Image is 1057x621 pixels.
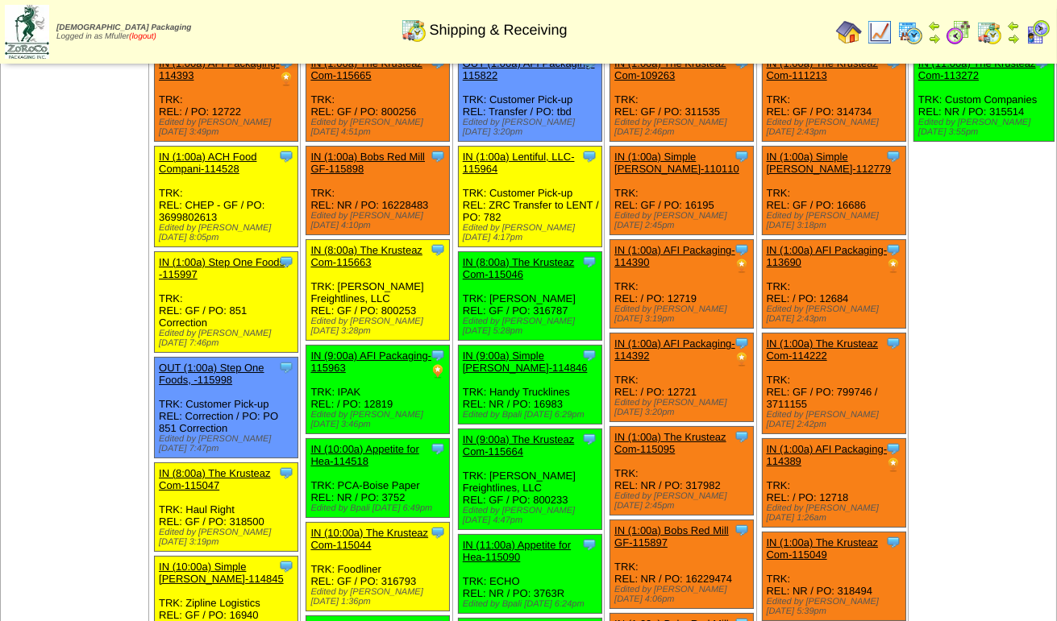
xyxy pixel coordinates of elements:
div: TRK: IPAK REL: / PO: 12819 [306,346,450,434]
div: TRK: Custom Companies REL: NR / PO: 315514 [913,53,1054,142]
div: Edited by [PERSON_NAME] [DATE] 2:43pm [767,304,905,324]
div: TRK: REL: GF / PO: 16195 [610,147,754,235]
div: Edited by [PERSON_NAME] [DATE] 3:19pm [159,528,298,547]
div: Edited by [PERSON_NAME] [DATE] 3:20pm [463,118,601,137]
img: Tooltip [581,536,597,553]
img: arrowright.gif [1007,32,1020,45]
img: PO [278,71,294,87]
div: TRK: Customer Pick-up REL: ZRC Transfer to LENT / PO: 782 [458,147,601,247]
img: arrowleft.gif [928,19,941,32]
img: calendarinout.gif [976,19,1002,45]
img: Tooltip [734,428,750,445]
div: TRK: REL: NR / PO: 16229474 [610,520,754,609]
img: Tooltip [885,242,901,258]
a: IN (1:00a) Simple [PERSON_NAME]-110110 [614,151,739,175]
img: calendarcustomer.gif [1025,19,1051,45]
img: Tooltip [885,335,901,351]
div: Edited by [PERSON_NAME] [DATE] 3:18pm [767,211,905,230]
img: Tooltip [430,441,446,457]
div: Edited by [PERSON_NAME] [DATE] 3:49pm [159,118,298,137]
a: IN (10:00a) Appetite for Hea-114518 [310,443,418,467]
a: IN (8:00a) The Krusteaz Com-115663 [310,244,422,268]
div: Edited by [PERSON_NAME] [DATE] 3:46pm [310,410,449,429]
div: TRK: REL: GF / PO: 800256 [306,53,450,142]
img: Tooltip [278,465,294,481]
div: Edited by [PERSON_NAME] [DATE] 7:47pm [159,434,298,453]
div: TRK: REL: GF / PO: 799746 / 3711155 [762,333,905,434]
a: IN (11:00a) Appetite for Hea-115090 [463,539,571,563]
a: IN (10:00a) Simple [PERSON_NAME]-114845 [159,561,284,585]
div: TRK: Handy Trucklines REL: NR / PO: 16983 [458,346,601,424]
a: IN (9:00a) Simple [PERSON_NAME]-114846 [463,350,588,374]
a: IN (9:00a) AFI Packaging-115963 [310,350,431,374]
img: Tooltip [885,148,901,164]
img: Tooltip [581,431,597,447]
div: Edited by [PERSON_NAME] [DATE] 5:39pm [767,597,905,616]
img: Tooltip [430,524,446,540]
div: Edited by [PERSON_NAME] [DATE] 1:36pm [310,587,449,607]
a: IN (1:00a) ACH Food Compani-114528 [159,151,256,175]
div: TRK: REL: / PO: 12718 [762,439,905,528]
img: arrowright.gif [928,32,941,45]
div: TRK: REL: GF / PO: 314734 [762,53,905,142]
img: Tooltip [430,347,446,363]
a: IN (1:00a) AFI Packaging-114392 [614,337,735,362]
div: TRK: REL: / PO: 12721 [610,333,754,422]
img: calendarprod.gif [897,19,923,45]
img: PO [430,363,446,379]
div: Edited by [PERSON_NAME] [DATE] 7:46pm [159,329,298,348]
a: IN (1:00a) Bobs Red Mill GF-115898 [310,151,425,175]
a: IN (1:00a) AFI Packaging-114389 [767,443,888,467]
div: Edited by [PERSON_NAME] [DATE] 2:43pm [767,118,905,137]
div: Edited by [PERSON_NAME] [DATE] 3:19pm [614,304,753,324]
img: home.gif [836,19,862,45]
img: Tooltip [278,254,294,270]
a: IN (8:00a) The Krusteaz Com-115046 [463,256,575,280]
div: TRK: PCA-Boise Paper REL: NR / PO: 3752 [306,439,450,518]
a: (logout) [129,32,156,41]
img: Tooltip [734,522,750,538]
div: TRK: REL: / PO: 12684 [762,240,905,329]
a: IN (8:00a) The Krusteaz Com-115047 [159,467,271,491]
img: Tooltip [885,441,901,457]
div: Edited by [PERSON_NAME] [DATE] 2:42pm [767,410,905,429]
div: Edited by [PERSON_NAME] [DATE] 3:20pm [614,398,753,417]
div: Edited by [PERSON_NAME] [DATE] 2:45pm [614,491,753,511]
span: [DEMOGRAPHIC_DATA] Packaging [56,23,191,32]
div: Edited by Bpali [DATE] 6:29pm [463,410,601,420]
div: Edited by [PERSON_NAME] [DATE] 3:55pm [918,118,1054,137]
div: Edited by [PERSON_NAME] [DATE] 4:17pm [463,223,601,242]
div: TRK: REL: NR / PO: 16228483 [306,147,450,235]
img: Tooltip [581,254,597,270]
div: Edited by [PERSON_NAME] [DATE] 5:28pm [463,317,601,336]
div: TRK: [PERSON_NAME] Freightlines, LLC REL: GF / PO: 800233 [458,429,601,530]
a: OUT (1:00a) Step One Foods, -115998 [159,362,264,386]
img: Tooltip [581,347,597,363]
img: Tooltip [430,242,446,258]
a: IN (1:00a) Step One Foods, -115997 [159,256,288,280]
div: Edited by Bpali [DATE] 6:24pm [463,599,601,609]
div: Edited by [PERSON_NAME] [DATE] 4:06pm [614,585,753,604]
div: TRK: REL: GF / PO: 851 Correction [155,252,298,353]
div: TRK: REL: NR / PO: 318494 [762,532,905,621]
img: Tooltip [278,558,294,574]
img: Tooltip [581,148,597,164]
div: TRK: [PERSON_NAME] REL: GF / PO: 316787 [458,252,601,341]
div: Edited by [PERSON_NAME] [DATE] 4:10pm [310,211,449,230]
img: Tooltip [278,148,294,164]
span: Shipping & Receiving [429,22,567,39]
img: Tooltip [734,148,750,164]
img: zoroco-logo-small.webp [5,5,49,59]
img: Tooltip [734,335,750,351]
div: TRK: REL: / PO: 12719 [610,240,754,329]
img: Tooltip [430,148,446,164]
div: TRK: REL: NR / PO: 317982 [610,427,754,515]
div: Edited by [PERSON_NAME] [DATE] 3:28pm [310,317,449,336]
a: IN (1:00a) The Krusteaz Com-115049 [767,536,879,561]
img: PO [885,457,901,473]
a: IN (9:00a) The Krusteaz Com-115664 [463,433,575,457]
img: arrowleft.gif [1007,19,1020,32]
a: IN (1:00a) Bobs Red Mill GF-115897 [614,524,729,549]
a: IN (1:00a) Lentiful, LLC-115964 [463,151,575,175]
img: Tooltip [278,359,294,375]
